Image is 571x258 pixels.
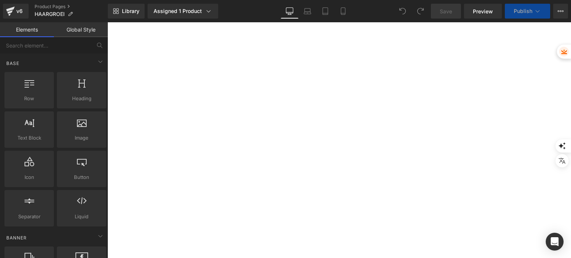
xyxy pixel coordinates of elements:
[59,213,104,221] span: Liquid
[395,4,410,19] button: Undo
[3,4,29,19] a: v6
[59,134,104,142] span: Image
[59,95,104,102] span: Heading
[6,234,28,241] span: Banner
[122,8,139,14] span: Library
[464,4,502,19] a: Preview
[553,4,568,19] button: More
[7,213,52,221] span: Separator
[299,4,316,19] a: Laptop
[546,233,564,251] div: Open Intercom Messenger
[334,4,352,19] a: Mobile
[35,11,65,17] span: HAARGROEI
[440,7,452,15] span: Save
[15,6,24,16] div: v6
[413,4,428,19] button: Redo
[505,4,550,19] button: Publish
[6,60,20,67] span: Base
[35,4,108,10] a: Product Pages
[7,173,52,181] span: Icon
[473,7,493,15] span: Preview
[154,7,212,15] div: Assigned 1 Product
[108,4,145,19] a: New Library
[54,22,108,37] a: Global Style
[59,173,104,181] span: Button
[7,95,52,102] span: Row
[7,134,52,142] span: Text Block
[316,4,334,19] a: Tablet
[281,4,299,19] a: Desktop
[514,8,532,14] span: Publish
